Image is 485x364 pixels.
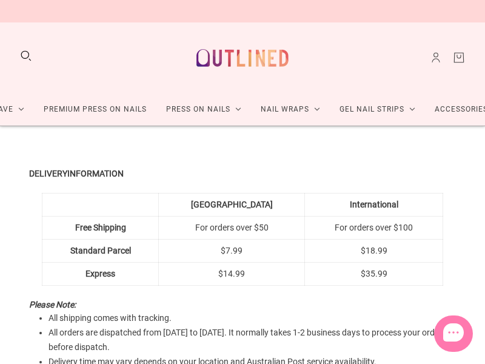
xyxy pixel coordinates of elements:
span: All orders are dispatched from [DATE] to [DATE]. It normally takes 1-2 business days to process y... [48,328,442,352]
strong: DELIVERY [29,169,67,178]
a: Cart [452,51,466,64]
span: $35.99 [361,269,387,278]
span: For orders over $100 [335,223,413,232]
a: Nail Wraps [251,93,330,126]
span: All shipping comes with tracking. [48,313,172,323]
button: Search [19,49,33,62]
span: $18.99 [361,246,387,255]
a: Press On Nails [156,93,251,126]
b: Standard Parcel [70,246,131,255]
b: Free Shipping [75,223,126,232]
strong: [GEOGRAPHIC_DATA] [191,200,273,209]
span: $14.99 [218,269,245,278]
a: Outlined [189,32,296,84]
strong: Express [85,269,115,278]
a: Premium Press On Nails [34,93,156,126]
span: $7.99 [221,246,242,255]
a: Gel Nail Strips [330,93,425,126]
a: Account [429,51,443,64]
strong: INFORMATION [67,169,124,178]
span: For orders over $50 [195,223,269,232]
strong: Please Note: [29,300,76,309]
strong: International [350,200,398,209]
